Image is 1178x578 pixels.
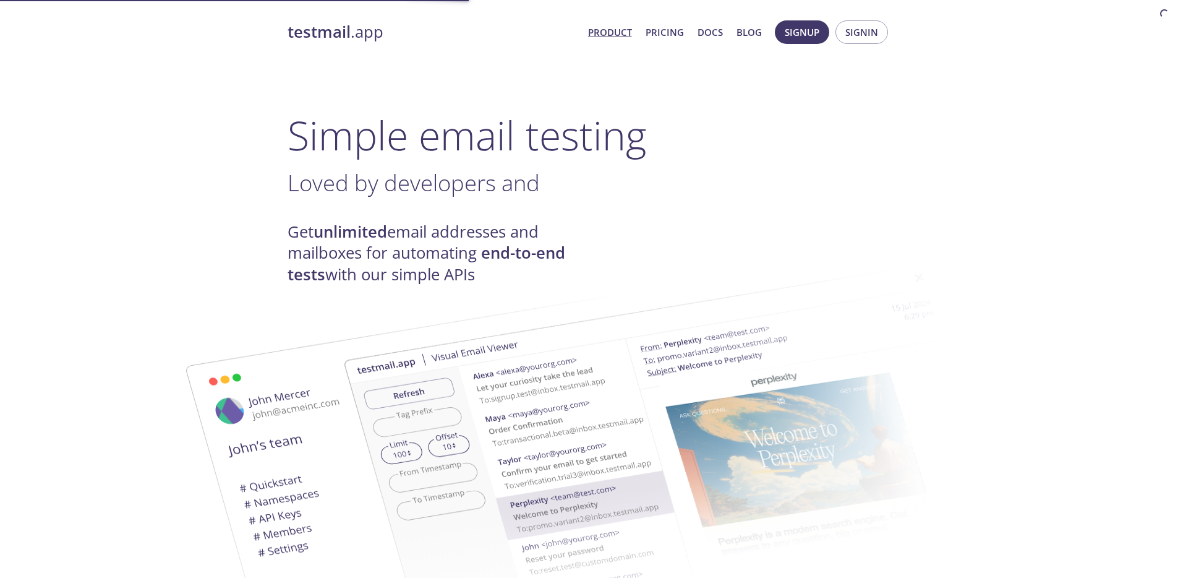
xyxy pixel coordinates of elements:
[314,221,387,243] strong: unlimited
[698,24,723,40] a: Docs
[736,24,762,40] a: Blog
[588,24,632,40] a: Product
[288,167,540,198] span: Loved by developers and
[288,222,589,285] h4: Get email addresses and mailboxes for automating with our simple APIs
[646,24,684,40] a: Pricing
[288,21,351,43] strong: testmail
[775,20,829,44] button: Signup
[845,24,878,40] span: Signin
[288,111,891,159] h1: Simple email testing
[288,242,565,285] strong: end-to-end tests
[835,20,888,44] button: Signin
[288,22,578,43] a: testmail.app
[785,24,819,40] span: Signup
